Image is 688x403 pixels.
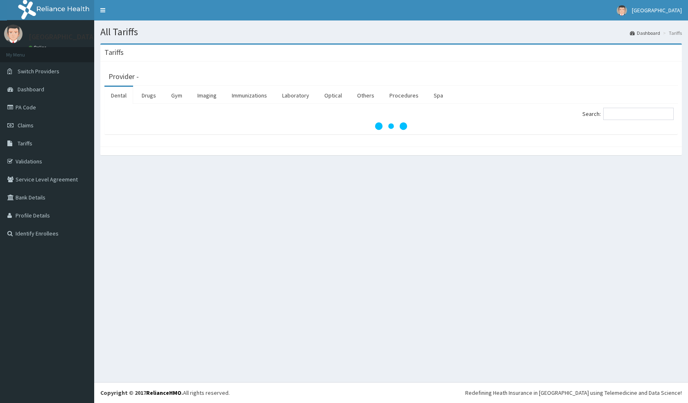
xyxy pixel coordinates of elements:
div: Redefining Heath Insurance in [GEOGRAPHIC_DATA] using Telemedicine and Data Science! [465,389,682,397]
img: User Image [4,25,23,43]
li: Tariffs [661,29,682,36]
a: Procedures [383,87,425,104]
strong: Copyright © 2017 . [100,389,183,396]
a: Online [29,45,48,50]
a: Gym [165,87,189,104]
img: User Image [617,5,627,16]
input: Search: [603,108,674,120]
footer: All rights reserved. [94,382,688,403]
a: Others [351,87,381,104]
p: [GEOGRAPHIC_DATA] [29,33,96,41]
a: Immunizations [225,87,274,104]
a: Optical [318,87,349,104]
span: Switch Providers [18,68,59,75]
h1: All Tariffs [100,27,682,37]
a: Drugs [135,87,163,104]
a: Dental [104,87,133,104]
a: Imaging [191,87,223,104]
a: Dashboard [630,29,660,36]
a: RelianceHMO [146,389,181,396]
a: Laboratory [276,87,316,104]
span: Tariffs [18,140,32,147]
span: Dashboard [18,86,44,93]
h3: Provider - [109,73,139,80]
span: [GEOGRAPHIC_DATA] [632,7,682,14]
svg: audio-loading [375,110,407,143]
span: Claims [18,122,34,129]
h3: Tariffs [104,49,124,56]
a: Spa [427,87,450,104]
label: Search: [582,108,674,120]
